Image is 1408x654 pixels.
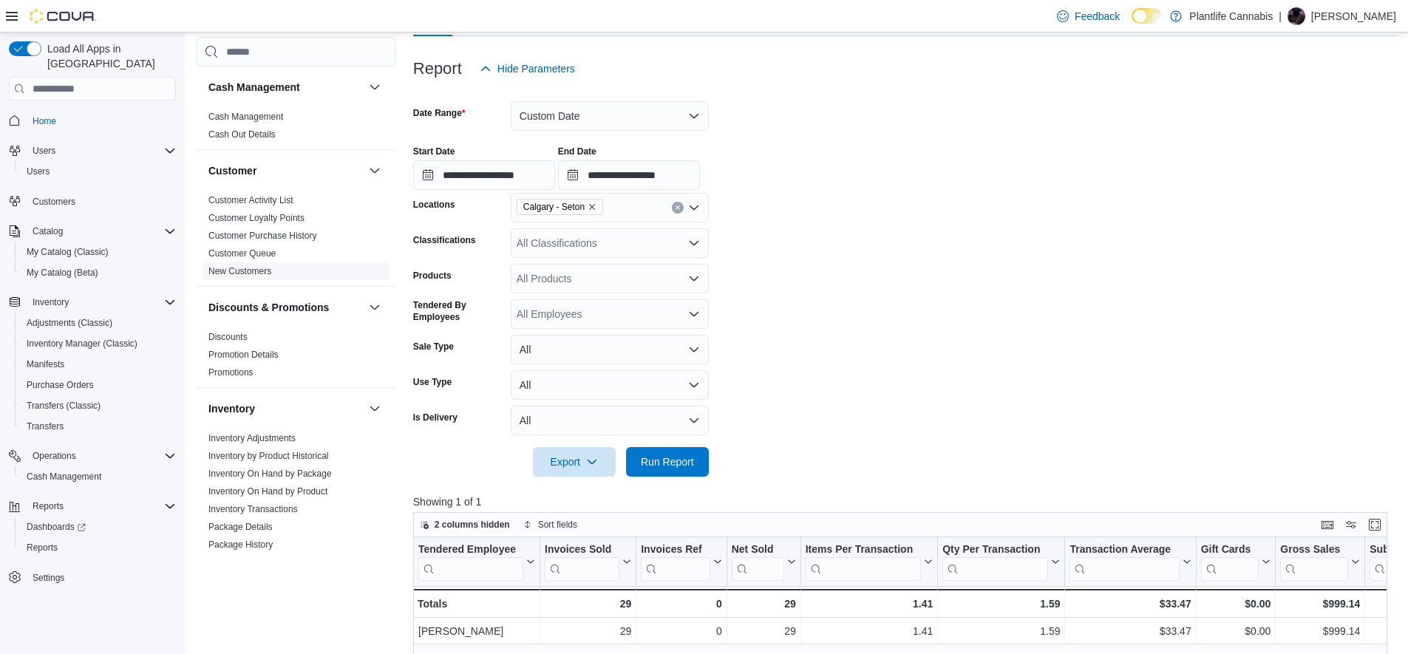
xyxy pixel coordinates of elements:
a: Reports [21,539,64,556]
span: Cash Management [208,111,283,123]
span: Customer Loyalty Points [208,212,305,224]
button: All [511,406,709,435]
label: Start Date [413,146,455,157]
button: Manifests [15,354,182,375]
div: [PERSON_NAME] [418,622,535,640]
span: Hide Parameters [497,61,575,76]
button: Adjustments (Classic) [15,313,182,333]
button: Run Report [626,447,709,477]
span: Adjustments (Classic) [27,317,112,329]
h3: Cash Management [208,80,300,95]
label: Use Type [413,376,452,388]
label: Classifications [413,234,476,246]
label: Date Range [413,107,466,119]
button: Operations [27,447,82,465]
label: End Date [558,146,596,157]
span: Dashboards [21,518,176,536]
a: Inventory On Hand by Package [208,469,332,479]
span: Feedback [1075,9,1120,24]
span: Settings [33,572,64,584]
button: Operations [3,446,182,466]
a: Package History [208,539,273,550]
button: Gross Sales [1280,543,1360,581]
span: Purchase Orders [21,376,176,394]
button: Users [3,140,182,161]
a: My Catalog (Beta) [21,264,104,282]
span: Reports [21,539,176,556]
label: Is Delivery [413,412,458,423]
span: Home [33,115,56,127]
span: Users [27,166,50,177]
span: Settings [27,568,176,587]
div: Tendered Employee [418,543,523,557]
label: Tendered By Employees [413,299,505,323]
button: Transaction Average [1069,543,1191,581]
input: Press the down key to open a popover containing a calendar. [558,160,700,190]
div: Transaction Average [1069,543,1179,581]
span: Cash Management [27,471,101,483]
button: Open list of options [688,202,700,214]
input: Dark Mode [1132,8,1163,24]
div: 1.59 [942,622,1060,640]
a: Customers [27,193,81,211]
span: Users [33,145,55,157]
button: Qty Per Transaction [942,543,1060,581]
button: Users [27,142,61,160]
label: Products [413,270,452,282]
div: Net Sold [731,543,783,581]
a: Promotion Details [208,350,279,360]
button: Display options [1342,516,1360,534]
div: $33.47 [1069,595,1191,613]
div: Totals [418,595,535,613]
span: Inventory [33,296,69,308]
div: Invoices Sold [545,543,619,581]
span: Users [27,142,176,160]
a: Cash Management [21,468,107,486]
span: Purchase Orders [27,379,94,391]
button: Keyboard shortcuts [1319,516,1336,534]
span: Catalog [27,222,176,240]
button: All [511,370,709,400]
span: Users [21,163,176,180]
button: Inventory Manager (Classic) [15,333,182,354]
span: Inventory Manager (Classic) [27,338,137,350]
button: Gift Cards [1200,543,1271,581]
button: Custom Date [511,101,709,131]
nav: Complex example [9,103,176,627]
button: Catalog [27,222,69,240]
div: 0 [641,595,721,613]
span: Operations [27,447,176,465]
div: Gift Cards [1200,543,1259,557]
button: Discounts & Promotions [366,299,384,316]
button: Open list of options [688,237,700,249]
div: Customer [197,191,395,286]
div: Inventory [197,429,395,630]
div: Invoices Sold [545,543,619,557]
span: Inventory Transactions [208,503,298,515]
button: Cash Management [366,78,384,96]
button: Hide Parameters [474,54,581,84]
button: Open list of options [688,308,700,320]
span: Run Report [641,454,694,469]
button: Cash Management [208,80,363,95]
button: Transfers [15,416,182,437]
div: Jenn Armitage [1288,7,1305,25]
span: Dashboards [27,521,86,533]
a: Inventory by Product Historical [208,451,329,461]
div: Tendered Employee [418,543,523,581]
a: Feedback [1051,1,1126,31]
a: Purchase Orders [21,376,100,394]
span: Calgary - Seton [517,199,603,215]
span: Inventory Manager (Classic) [21,335,176,352]
button: Inventory [208,401,363,416]
span: Product Expirations [208,556,285,568]
button: Export [533,447,616,477]
label: Sale Type [413,341,454,352]
input: Press the down key to open a popover containing a calendar. [413,160,555,190]
button: Tendered Employee [418,543,535,581]
a: Promotions [208,367,254,378]
div: Gift Card Sales [1200,543,1259,581]
span: Export [542,447,607,477]
span: Customers [27,192,176,211]
button: Inventory [366,400,384,418]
